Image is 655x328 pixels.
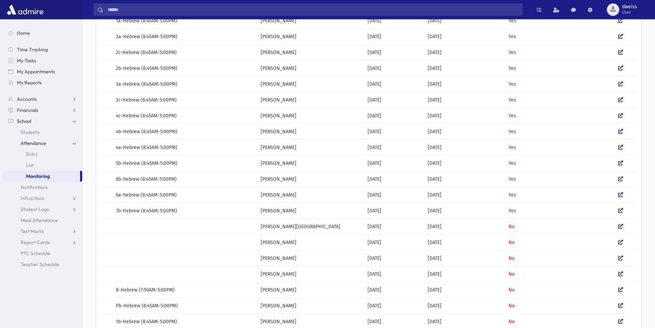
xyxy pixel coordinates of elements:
td: [DATE] [363,124,424,139]
td: [PERSON_NAME] [256,92,363,108]
a: Accounts [3,94,82,105]
span: Notifications [21,184,48,190]
td: [DATE] [363,219,424,234]
span: Monitoring [26,173,50,179]
td: No [504,234,614,250]
td: [DATE] [424,266,504,282]
td: Yes [504,155,614,171]
td: [DATE] [424,76,504,92]
span: Entry [26,151,38,157]
td: [DATE] [424,171,504,187]
span: Test Marks [21,228,44,234]
a: School [3,116,82,127]
a: Report Cards [3,237,82,248]
span: Meal Attendance [21,217,58,223]
span: Financials [17,107,38,113]
td: [PERSON_NAME] [256,234,363,250]
td: [PERSON_NAME][GEOGRAPHIC_DATA] [256,219,363,234]
td: [DATE] [363,282,424,298]
span: Student Logs [21,206,49,212]
td: [DATE] [424,250,504,266]
td: [DATE] [424,124,504,139]
td: 3c-Hebrew (8:45AM-5:00PM) [112,92,256,108]
td: 3a-Hebrew (8:45AM-5:00PM) [112,76,256,92]
td: Yes [504,29,614,44]
td: Yes [504,44,614,60]
td: Yes [504,187,614,203]
td: Yes [504,139,614,155]
span: My Appointments [17,68,55,75]
td: [DATE] [363,187,424,203]
td: 4b-Hebrew (8:45AM-5:00PM) [112,124,256,139]
td: [PERSON_NAME] [256,44,363,60]
td: [DATE] [424,298,504,314]
td: [DATE] [424,234,504,250]
span: List [26,162,34,168]
span: Accounts [17,96,37,102]
td: [DATE] [363,139,424,155]
td: No [504,282,614,298]
td: [DATE] [363,108,424,124]
td: [DATE] [424,108,504,124]
td: No [504,219,614,234]
td: [DATE] [363,76,424,92]
td: 6a-hebrew (8:45AM-5:00PM) [112,187,256,203]
td: [DATE] [424,29,504,44]
a: Teacher Schedule [3,259,82,270]
td: [DATE] [363,13,424,29]
td: [PERSON_NAME] [256,187,363,203]
td: [PERSON_NAME] [256,250,363,266]
a: PTC Schedule [3,248,82,259]
td: [DATE] [424,60,504,76]
span: Time Tracking [17,46,48,53]
a: My Reports [3,77,82,88]
a: Test Marks [3,226,82,237]
td: [DATE] [424,203,504,219]
td: [DATE] [363,29,424,44]
td: Yes [504,13,614,29]
td: Yes [504,108,614,124]
td: [PERSON_NAME] [256,139,363,155]
a: Financials [3,105,82,116]
a: Students [3,127,82,138]
td: 6b-hebrew (8:45AM-5:00PM) [112,171,256,187]
td: No [504,250,614,266]
a: Monitoring [3,171,80,182]
a: My Tasks [3,55,82,66]
td: [DATE] [424,187,504,203]
td: [DATE] [424,44,504,60]
td: 4a-Hebrew (8:45AM-5:00PM) [112,139,256,155]
td: [DATE] [363,203,424,219]
span: My Reports [17,80,42,86]
td: 7b-Hebrew (8:45AM-5:00PM) [112,203,256,219]
td: Yes [504,76,614,92]
td: No [504,298,614,314]
span: Students [21,129,40,135]
a: Meal Attendance [3,215,82,226]
td: [DATE] [424,219,504,234]
td: [DATE] [363,234,424,250]
td: [PERSON_NAME] [256,13,363,29]
a: Time Tracking [3,44,82,55]
td: [PERSON_NAME] [256,282,363,298]
td: [PERSON_NAME] [256,171,363,187]
a: My Appointments [3,66,82,77]
td: [PERSON_NAME] [256,60,363,76]
input: Search [103,3,522,16]
span: School [17,118,31,124]
a: Notifications [3,182,82,193]
span: Infractions [21,195,44,201]
span: Report Cards [21,239,50,245]
td: [DATE] [424,282,504,298]
td: [DATE] [363,60,424,76]
span: dweiss [622,4,637,10]
td: Pb-Hebrew (8:45AM-5:00PM) [112,298,256,314]
td: [DATE] [363,155,424,171]
td: 2b-Hebrew (8:45AM-5:00PM) [112,60,256,76]
td: Yes [504,203,614,219]
a: Home [3,28,82,39]
span: Teacher Schedule [21,261,59,267]
td: [DATE] [363,266,424,282]
td: [PERSON_NAME] [256,203,363,219]
td: [DATE] [363,250,424,266]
